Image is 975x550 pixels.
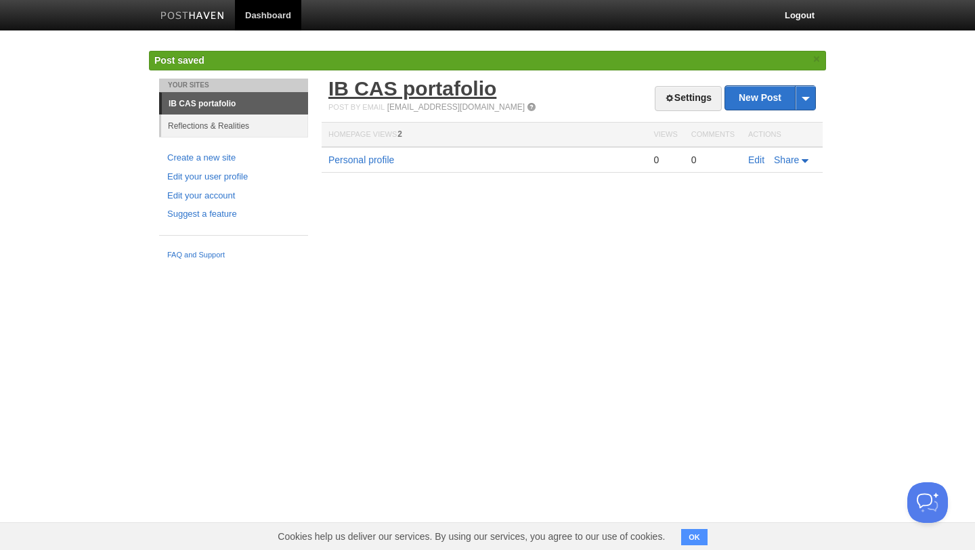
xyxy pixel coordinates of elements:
th: Homepage Views [322,123,647,148]
img: Posthaven-bar [160,12,225,22]
a: × [810,51,823,68]
div: 0 [653,154,677,166]
a: Edit [748,154,764,165]
iframe: Help Scout Beacon - Open [907,482,948,523]
span: Post by Email [328,103,385,111]
a: IB CAS portafolio [162,93,308,114]
a: Edit your account [167,189,300,203]
a: Reflections & Realities [161,114,308,137]
li: Your Sites [159,79,308,92]
a: [EMAIL_ADDRESS][DOMAIN_NAME] [387,102,525,112]
div: 0 [691,154,735,166]
th: Actions [741,123,823,148]
a: Suggest a feature [167,207,300,221]
span: Share [774,154,799,165]
a: IB CAS portafolio [328,77,496,100]
a: Settings [655,86,722,111]
span: Post saved [154,55,204,66]
a: FAQ and Support [167,249,300,261]
a: Create a new site [167,151,300,165]
th: Views [647,123,684,148]
span: 2 [397,129,402,139]
a: New Post [725,86,815,110]
th: Comments [685,123,741,148]
span: Cookies help us deliver our services. By using our services, you agree to our use of cookies. [264,523,678,550]
a: Edit your user profile [167,170,300,184]
button: OK [681,529,708,545]
a: Personal profile [328,154,394,165]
